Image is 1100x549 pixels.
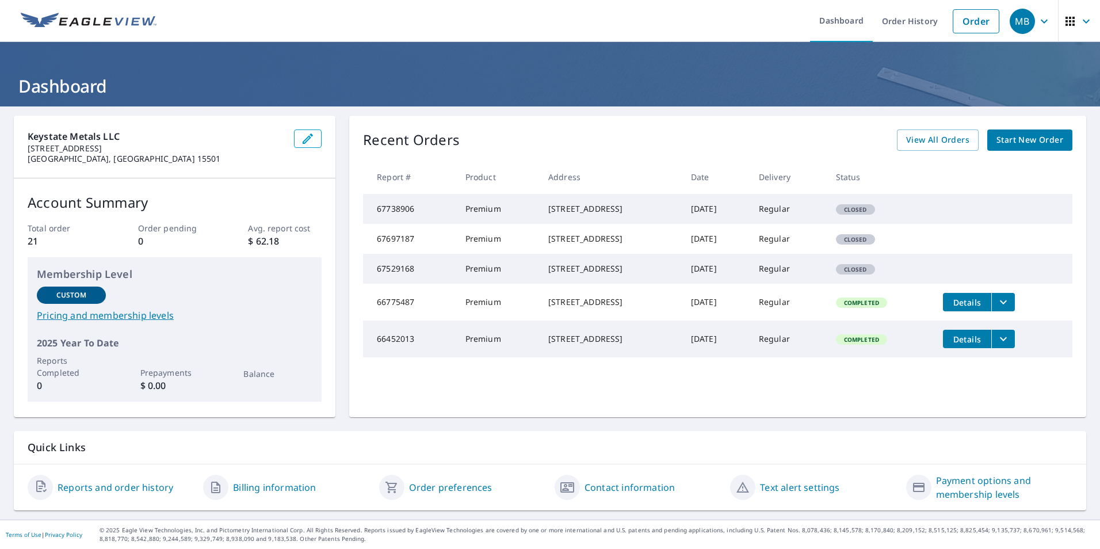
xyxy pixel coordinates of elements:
p: Reports Completed [37,354,106,379]
td: Premium [456,254,539,284]
p: Membership Level [37,266,312,282]
td: 66775487 [363,284,456,321]
th: Status [827,160,934,194]
p: 0 [138,234,212,248]
a: Contact information [585,481,675,494]
a: Order preferences [409,481,492,494]
p: 2025 Year To Date [37,336,312,350]
td: [DATE] [682,254,750,284]
div: [STREET_ADDRESS] [548,333,673,345]
p: | [6,531,82,538]
th: Date [682,160,750,194]
div: [STREET_ADDRESS] [548,233,673,245]
td: [DATE] [682,224,750,254]
div: [STREET_ADDRESS] [548,203,673,215]
td: Regular [750,284,827,321]
td: Premium [456,284,539,321]
button: filesDropdownBtn-66775487 [991,293,1015,311]
p: Recent Orders [363,129,460,151]
th: Delivery [750,160,827,194]
a: Terms of Use [6,531,41,539]
p: Account Summary [28,192,322,213]
p: © 2025 Eagle View Technologies, Inc. and Pictometry International Corp. All Rights Reserved. Repo... [100,526,1094,543]
span: Completed [837,335,886,344]
img: EV Logo [21,13,156,30]
h1: Dashboard [14,74,1086,98]
td: 67697187 [363,224,456,254]
a: Privacy Policy [45,531,82,539]
button: detailsBtn-66775487 [943,293,991,311]
td: [DATE] [682,284,750,321]
a: Pricing and membership levels [37,308,312,322]
span: View All Orders [906,133,969,147]
p: Prepayments [140,367,209,379]
td: Regular [750,321,827,357]
a: Start New Order [987,129,1072,151]
span: Start New Order [996,133,1063,147]
a: Text alert settings [760,481,839,494]
p: $ 62.18 [248,234,322,248]
span: Details [950,297,984,308]
a: Reports and order history [58,481,173,494]
a: Billing information [233,481,316,494]
td: Premium [456,224,539,254]
p: Avg. report cost [248,222,322,234]
th: Report # [363,160,456,194]
p: [GEOGRAPHIC_DATA], [GEOGRAPHIC_DATA] 15501 [28,154,285,164]
p: Order pending [138,222,212,234]
td: Premium [456,194,539,224]
th: Product [456,160,539,194]
span: Closed [837,235,874,243]
button: detailsBtn-66452013 [943,330,991,348]
p: [STREET_ADDRESS] [28,143,285,154]
a: View All Orders [897,129,979,151]
td: [DATE] [682,321,750,357]
td: Premium [456,321,539,357]
a: Payment options and membership levels [936,474,1072,501]
td: 66452013 [363,321,456,357]
span: Details [950,334,984,345]
a: Order [953,9,999,33]
td: 67529168 [363,254,456,284]
p: $ 0.00 [140,379,209,392]
th: Address [539,160,682,194]
td: [DATE] [682,194,750,224]
span: Completed [837,299,886,307]
button: filesDropdownBtn-66452013 [991,330,1015,348]
p: Quick Links [28,440,1072,455]
div: [STREET_ADDRESS] [548,296,673,308]
td: Regular [750,194,827,224]
td: 67738906 [363,194,456,224]
p: Total order [28,222,101,234]
p: 0 [37,379,106,392]
p: 21 [28,234,101,248]
p: Balance [243,368,312,380]
td: Regular [750,224,827,254]
p: Keystate Metals LLC [28,129,285,143]
p: Custom [56,290,86,300]
div: [STREET_ADDRESS] [548,263,673,274]
td: Regular [750,254,827,284]
span: Closed [837,205,874,213]
div: MB [1010,9,1035,34]
span: Closed [837,265,874,273]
